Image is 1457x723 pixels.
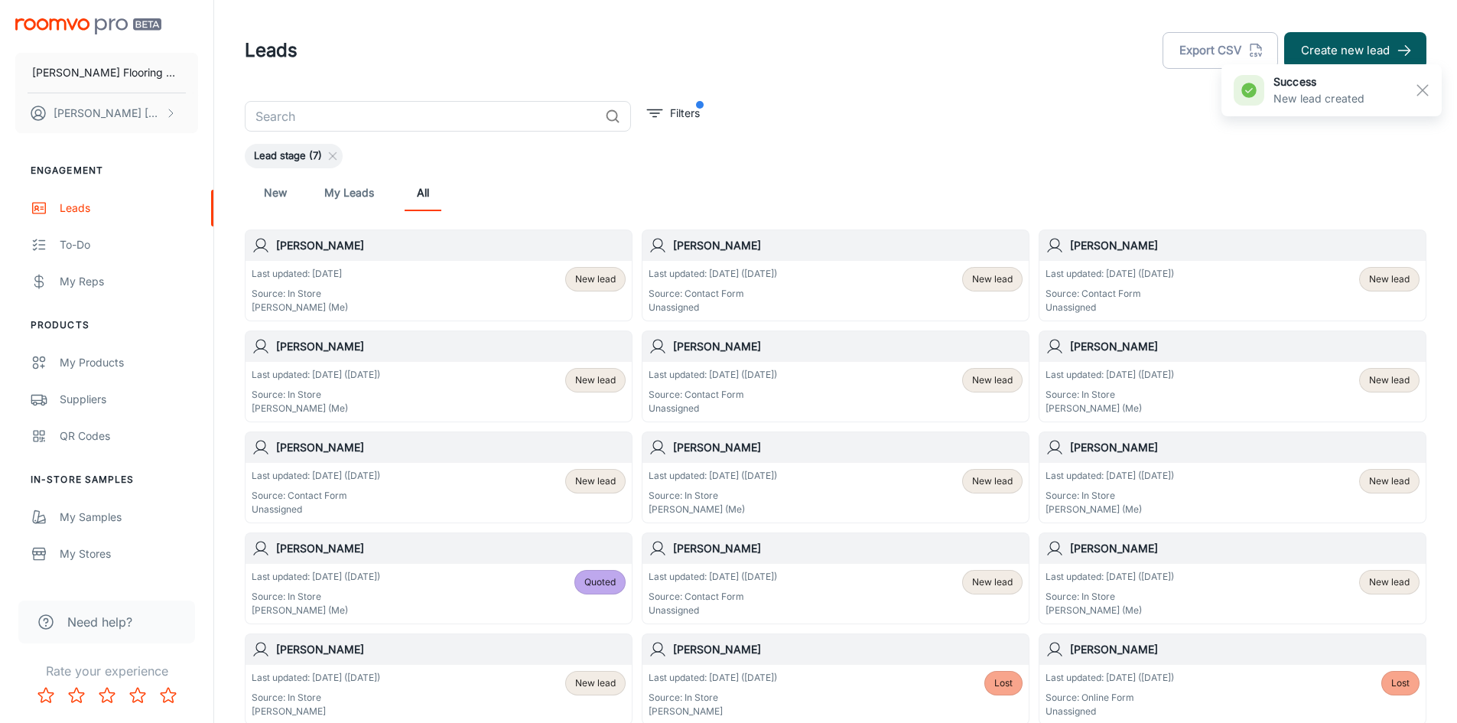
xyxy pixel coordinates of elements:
span: New lead [575,272,616,286]
div: Suppliers [60,391,198,408]
p: Last updated: [DATE] ([DATE]) [649,368,777,382]
a: [PERSON_NAME]Last updated: [DATE] ([DATE])Source: Contact FormUnassignedNew lead [642,331,1029,422]
span: New lead [1369,373,1410,387]
a: My Leads [324,174,374,211]
img: Roomvo PRO Beta [15,18,161,34]
p: [PERSON_NAME] [252,705,380,718]
a: [PERSON_NAME]Last updated: [DATE]Source: In Store[PERSON_NAME] (Me)New lead [245,230,633,321]
a: [PERSON_NAME]Last updated: [DATE] ([DATE])Source: Contact FormUnassignedNew lead [642,532,1029,624]
span: New lead [972,474,1013,488]
span: Lead stage (7) [245,148,331,164]
p: Source: In Store [252,691,380,705]
p: Last updated: [DATE] ([DATE]) [649,267,777,281]
h6: [PERSON_NAME] [1070,641,1420,658]
button: [PERSON_NAME] [PERSON_NAME] [15,93,198,133]
h6: [PERSON_NAME] [673,237,1023,254]
button: Rate 5 star [153,680,184,711]
p: [PERSON_NAME] (Me) [1046,503,1174,516]
a: [PERSON_NAME]Last updated: [DATE] ([DATE])Source: In Store[PERSON_NAME] (Me)New lead [1039,432,1426,523]
a: [PERSON_NAME]Last updated: [DATE] ([DATE])Source: In Store[PERSON_NAME] (Me)Quoted [245,532,633,624]
p: Source: Contact Form [252,489,380,503]
button: Export CSV [1163,32,1278,69]
p: Source: In Store [252,388,380,402]
p: Source: Contact Form [649,388,777,402]
a: [PERSON_NAME]Last updated: [DATE] ([DATE])Source: Contact FormUnassignedNew lead [642,230,1029,321]
span: New lead [972,272,1013,286]
span: Lost [1391,676,1410,690]
p: [PERSON_NAME] Flooring Center [32,64,181,81]
a: All [405,174,441,211]
a: New [257,174,294,211]
h6: [PERSON_NAME] [673,338,1023,355]
button: Rate 3 star [92,680,122,711]
h6: [PERSON_NAME] [673,641,1023,658]
h6: [PERSON_NAME] [276,338,626,355]
h6: [PERSON_NAME] [276,540,626,557]
h6: [PERSON_NAME] [1070,338,1420,355]
input: Search [245,101,599,132]
p: New lead created [1273,90,1364,107]
p: Source: In Store [649,489,777,503]
p: Last updated: [DATE] ([DATE]) [649,469,777,483]
p: Source: In Store [252,287,348,301]
p: Last updated: [DATE] ([DATE]) [1046,570,1174,584]
p: Rate your experience [12,662,201,680]
p: Source: In Store [1046,489,1174,503]
div: Lead stage (7) [245,144,343,168]
p: Unassigned [252,503,380,516]
a: [PERSON_NAME]Last updated: [DATE] ([DATE])Source: Contact FormUnassignedNew lead [1039,230,1426,321]
a: [PERSON_NAME]Last updated: [DATE] ([DATE])Source: In Store[PERSON_NAME] (Me)New lead [642,432,1029,523]
p: Last updated: [DATE] ([DATE]) [252,570,380,584]
h1: Leads [245,37,298,64]
button: Create new lead [1284,32,1426,69]
p: Last updated: [DATE] ([DATE]) [252,469,380,483]
div: My Products [60,354,198,371]
a: [PERSON_NAME]Last updated: [DATE] ([DATE])Source: In Store[PERSON_NAME] (Me)New lead [1039,532,1426,624]
p: [PERSON_NAME] (Me) [252,604,380,617]
p: Unassigned [1046,301,1174,314]
h6: success [1273,73,1364,90]
p: Source: Contact Form [649,287,777,301]
p: Last updated: [DATE] ([DATE]) [252,671,380,685]
p: Last updated: [DATE] ([DATE]) [1046,671,1174,685]
span: New lead [972,575,1013,589]
span: New lead [575,474,616,488]
p: Source: Online Form [1046,691,1174,705]
a: [PERSON_NAME]Last updated: [DATE] ([DATE])Source: In Store[PERSON_NAME] (Me)New lead [245,331,633,422]
h6: [PERSON_NAME] [1070,439,1420,456]
button: Rate 1 star [31,680,61,711]
p: Last updated: [DATE] ([DATE]) [1046,267,1174,281]
p: Source: Contact Form [1046,287,1174,301]
h6: [PERSON_NAME] [276,641,626,658]
button: [PERSON_NAME] Flooring Center [15,53,198,93]
p: Last updated: [DATE] ([DATE]) [1046,368,1174,382]
p: Source: Contact Form [649,590,777,604]
p: Last updated: [DATE] ([DATE]) [1046,469,1174,483]
p: [PERSON_NAME] [649,705,777,718]
p: Filters [670,105,700,122]
p: Source: In Store [252,590,380,604]
span: New lead [575,373,616,387]
p: [PERSON_NAME] [PERSON_NAME] [54,105,161,122]
p: Source: In Store [649,691,777,705]
p: Unassigned [649,402,777,415]
p: [PERSON_NAME] (Me) [252,402,380,415]
p: Source: In Store [1046,590,1174,604]
p: Unassigned [649,604,777,617]
h6: [PERSON_NAME] [276,439,626,456]
h6: [PERSON_NAME] [673,540,1023,557]
p: Last updated: [DATE] [252,267,348,281]
span: New lead [1369,272,1410,286]
a: [PERSON_NAME]Last updated: [DATE] ([DATE])Source: Contact FormUnassignedNew lead [245,432,633,523]
span: New lead [1369,575,1410,589]
p: Source: In Store [1046,388,1174,402]
div: My Stores [60,546,198,562]
div: QR Codes [60,428,198,445]
h6: [PERSON_NAME] [673,439,1023,456]
button: Rate 4 star [122,680,153,711]
span: Lost [994,676,1013,690]
p: [PERSON_NAME] (Me) [649,503,777,516]
p: Last updated: [DATE] ([DATE]) [649,671,777,685]
h6: [PERSON_NAME] [1070,237,1420,254]
button: filter [643,101,704,125]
